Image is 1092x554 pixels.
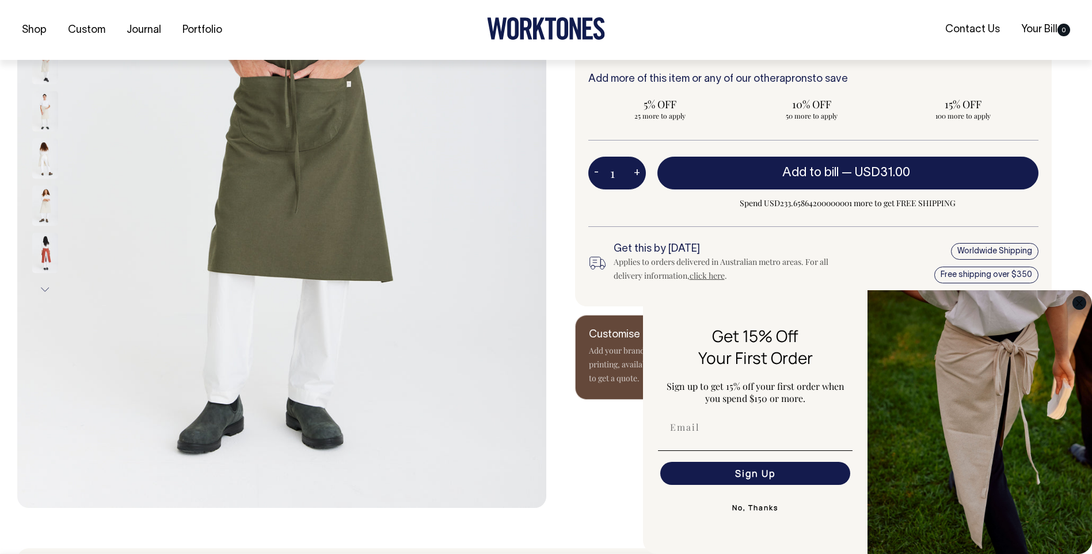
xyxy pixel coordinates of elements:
[643,290,1092,554] div: FLYOUT Form
[594,111,727,120] span: 25 more to apply
[842,167,913,179] span: —
[855,167,910,179] span: USD31.00
[658,450,853,451] img: underline
[779,74,812,84] a: aprons
[588,162,604,185] button: -
[690,270,725,281] a: click here
[658,496,853,519] button: No, Thanks
[32,186,58,226] img: natural
[589,329,773,341] h6: Customise this product
[891,94,1035,124] input: 15% OFF 100 more to apply
[588,94,733,124] input: 5% OFF 25 more to apply
[660,462,850,485] button: Sign Up
[614,255,834,283] div: Applies to orders delivered in Australian metro areas. For all delivery information, .
[941,20,1005,39] a: Contact Us
[739,94,884,124] input: 10% OFF 50 more to apply
[178,21,227,40] a: Portfolio
[63,21,110,40] a: Custom
[660,416,850,439] input: Email
[1057,24,1070,36] span: 0
[122,21,166,40] a: Journal
[32,139,58,179] img: natural
[594,97,727,111] span: 5% OFF
[32,92,58,132] img: natural
[32,44,58,85] img: natural
[614,244,834,255] h6: Get this by [DATE]
[896,97,1029,111] span: 15% OFF
[32,233,58,274] img: rust
[1072,296,1086,310] button: Close dialog
[36,277,54,303] button: Next
[782,167,839,179] span: Add to bill
[667,380,844,404] span: Sign up to get 15% off your first order when you spend $150 or more.
[588,74,1039,85] h6: Add more of this item or any of our other to save
[657,196,1039,210] span: Spend USD233.65864200000001 more to get FREE SHIPPING
[896,111,1029,120] span: 100 more to apply
[698,347,813,369] span: Your First Order
[589,344,773,385] p: Add your branding with embroidery and screen printing, available on quantities over 25. Contact u...
[1017,20,1075,39] a: Your Bill0
[745,97,878,111] span: 10% OFF
[745,111,878,120] span: 50 more to apply
[657,157,1039,189] button: Add to bill —USD31.00
[17,21,51,40] a: Shop
[867,290,1092,554] img: 5e34ad8f-4f05-4173-92a8-ea475ee49ac9.jpeg
[628,162,646,185] button: +
[712,325,798,347] span: Get 15% Off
